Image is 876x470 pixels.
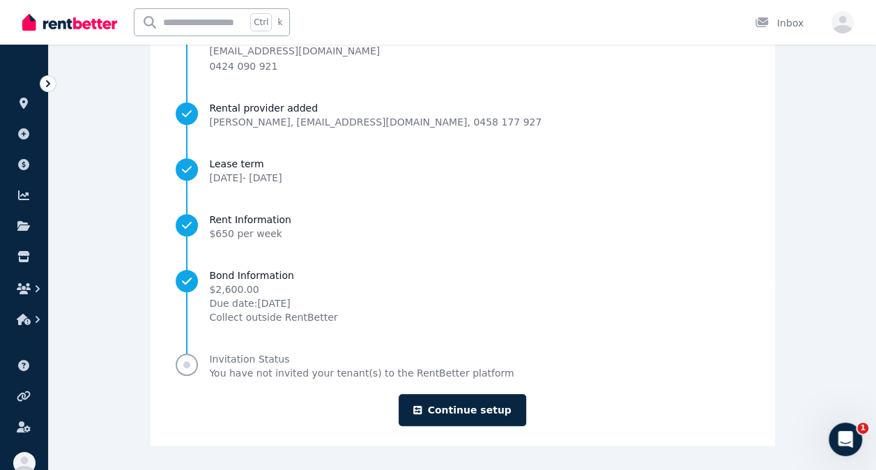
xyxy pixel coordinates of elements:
span: Due date: [DATE] [209,296,337,310]
a: Bond Information$2,600.00Due date:[DATE]Collect outside RentBetter [176,268,748,324]
span: Rental provider added [209,101,541,115]
div: Inbox [755,16,804,30]
span: Lease term [209,157,282,171]
p: [EMAIL_ADDRESS][DOMAIN_NAME] [209,44,380,58]
span: Bond Information [209,268,337,282]
span: 1 [857,423,868,434]
iframe: Intercom live chat [829,423,862,456]
a: Continue setup [399,394,525,426]
nav: Progress [176,15,748,380]
span: Ctrl [250,13,272,31]
a: Rent Information$650 per week [176,213,748,241]
span: Rent Information [209,213,291,227]
span: $2,600.00 [209,282,337,296]
img: RentBetter [22,12,117,33]
span: Collect outside RentBetter [209,310,337,324]
span: Invitation Status [209,352,514,366]
a: Lease term[DATE]- [DATE] [176,157,748,185]
span: 0424 090 921 [209,61,277,72]
span: You have not invited your tenant(s) to the RentBetter platform [209,366,514,380]
span: [PERSON_NAME] , [EMAIL_ADDRESS][DOMAIN_NAME] , 0458 177 927 [209,115,541,129]
a: Invitation StatusYou have not invited your tenant(s) to the RentBetter platform [176,352,748,380]
a: Rental provider added[PERSON_NAME], [EMAIL_ADDRESS][DOMAIN_NAME], 0458 177 927 [176,101,748,129]
span: k [277,17,282,28]
span: $650 per week [209,228,282,239]
span: [DATE] - [DATE] [209,172,282,183]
